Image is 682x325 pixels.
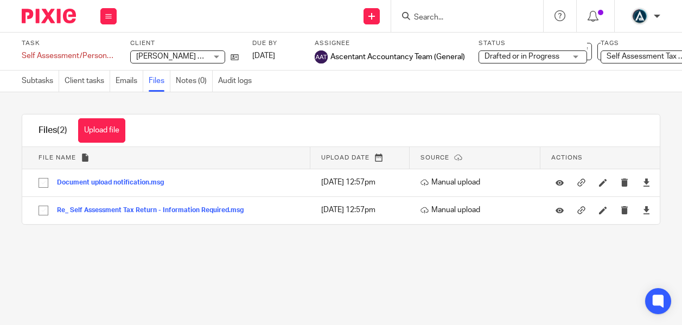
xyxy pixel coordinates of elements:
[33,200,54,221] input: Select
[485,53,559,60] span: Drafted or in Progress
[130,39,239,48] label: Client
[149,71,170,92] a: Files
[642,205,651,215] a: Download
[321,155,369,161] span: Upload date
[176,71,213,92] a: Notes (0)
[136,53,219,60] span: [PERSON_NAME] Street
[57,207,252,214] button: Re_ Self Assessment Tax Return - Information Required.msg
[39,125,67,136] h1: Files
[551,155,583,161] span: Actions
[22,39,117,48] label: Task
[22,9,76,23] img: Pixie
[252,39,301,48] label: Due by
[420,155,449,161] span: Source
[479,39,587,48] label: Status
[65,71,110,92] a: Client tasks
[420,177,535,188] p: Manual upload
[315,39,465,48] label: Assignee
[22,50,117,61] div: Self Assessment/Personal Tax
[218,71,257,92] a: Audit logs
[413,13,511,23] input: Search
[33,173,54,193] input: Select
[252,52,275,60] span: [DATE]
[78,118,125,143] button: Upload file
[315,50,328,63] img: svg%3E
[39,155,76,161] span: File name
[642,177,651,188] a: Download
[321,177,404,188] p: [DATE] 12:57pm
[116,71,143,92] a: Emails
[57,126,67,135] span: (2)
[631,8,648,25] img: Ascentant%20Round%20Only.png
[57,179,172,187] button: Document upload notification.msg
[22,71,59,92] a: Subtasks
[420,205,535,215] p: Manual upload
[330,52,465,62] span: Ascentant Accountancy Team (General)
[321,205,404,215] p: [DATE] 12:57pm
